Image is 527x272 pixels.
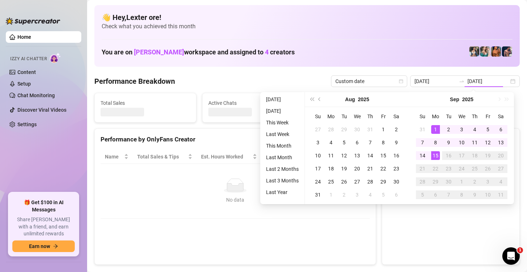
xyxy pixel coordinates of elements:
[105,153,123,161] span: Name
[399,79,403,83] span: calendar
[491,46,501,57] img: JG
[101,150,133,164] th: Name
[201,153,251,161] div: Est. Hours Worked
[6,17,60,25] img: logo-BBDzfeDw.svg
[467,77,509,85] input: End date
[17,34,31,40] a: Home
[459,78,465,84] span: to
[94,76,175,86] h4: Performance Breakdown
[517,247,523,253] span: 1
[137,153,187,161] span: Total Sales & Tips
[459,78,465,84] span: swap-right
[502,247,520,265] iframe: Intercom live chat
[17,121,37,127] a: Settings
[310,150,370,164] th: Chat Conversion
[17,92,55,98] a: Chat Monitoring
[17,81,31,87] a: Setup
[12,240,75,252] button: Earn nowarrow-right
[314,153,360,161] span: Chat Conversion
[17,107,66,113] a: Discover Viral Videos
[480,46,490,57] img: Zaddy
[102,48,295,56] h1: You are on workspace and assigned to creators
[502,46,512,57] img: Axel
[10,55,47,62] span: Izzy AI Chatter
[208,99,298,107] span: Active Chats
[17,69,36,75] a: Content
[102,12,512,22] h4: 👋 Hey, Lexter ore !
[388,135,514,144] div: Sales by OnlyFans Creator
[414,77,456,85] input: Start date
[12,199,75,213] span: 🎁 Get $100 in AI Messages
[12,216,75,238] span: Share [PERSON_NAME] with a friend, and earn unlimited rewards
[102,22,512,30] span: Check what you achieved this month
[101,99,190,107] span: Total Sales
[335,76,403,87] span: Custom date
[469,46,479,57] img: Katy
[101,135,370,144] div: Performance by OnlyFans Creator
[134,48,184,56] span: [PERSON_NAME]
[316,99,406,107] span: Messages Sent
[29,243,50,249] span: Earn now
[108,196,363,204] div: No data
[266,153,300,161] span: Sales / Hour
[133,150,197,164] th: Total Sales & Tips
[261,150,310,164] th: Sales / Hour
[50,53,61,63] img: AI Chatter
[53,244,58,249] span: arrow-right
[265,48,269,56] span: 4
